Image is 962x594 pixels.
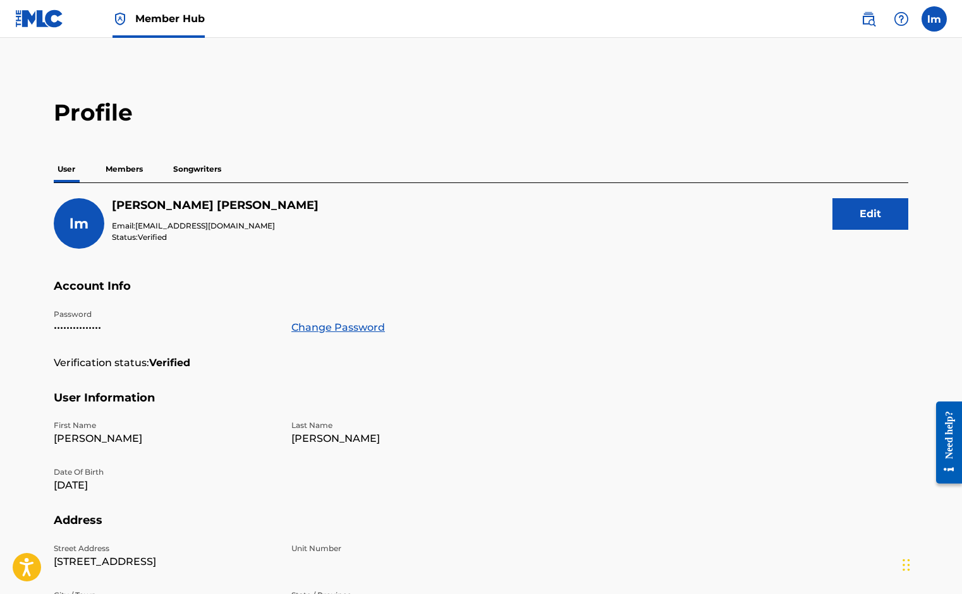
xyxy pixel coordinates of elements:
h5: User Information [54,391,908,420]
span: Verified [138,232,167,242]
p: Date Of Birth [54,466,276,478]
p: User [54,156,79,182]
h5: lajuan mcneal [112,198,319,213]
p: Status: [112,232,319,243]
p: ••••••••••••••• [54,320,276,335]
strong: Verified [149,355,190,371]
img: help [894,11,909,27]
a: Change Password [291,320,385,335]
p: Verification status: [54,355,149,371]
span: [EMAIL_ADDRESS][DOMAIN_NAME] [135,221,275,230]
img: search [861,11,876,27]
button: Edit [832,198,908,230]
p: Members [102,156,147,182]
p: Email: [112,220,319,232]
div: Help [889,6,914,32]
p: [PERSON_NAME] [54,431,276,446]
p: First Name [54,420,276,431]
img: MLC Logo [15,9,64,28]
p: Songwriters [169,156,225,182]
span: Member Hub [135,11,205,26]
p: Unit Number [291,543,514,554]
iframe: Resource Center [927,388,962,496]
div: User Menu [922,6,947,32]
p: [DATE] [54,478,276,493]
img: Top Rightsholder [113,11,128,27]
p: Password [54,309,276,320]
p: [STREET_ADDRESS] [54,554,276,569]
h2: Profile [54,98,908,127]
iframe: Chat Widget [899,533,962,594]
h5: Address [54,513,908,543]
p: [PERSON_NAME] [291,431,514,446]
div: Drag [903,546,910,584]
a: Public Search [856,6,881,32]
h5: Account Info [54,279,908,309]
p: Last Name [291,420,514,431]
span: lm [70,215,88,232]
p: Street Address [54,543,276,554]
